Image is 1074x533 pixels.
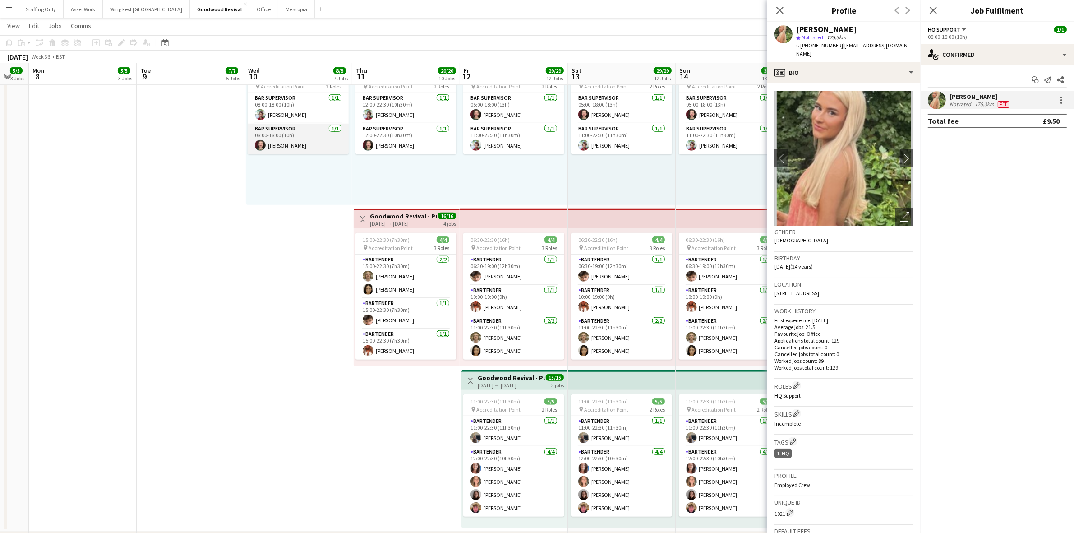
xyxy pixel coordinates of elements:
[686,398,736,405] span: 11:00-22:30 (11h30m)
[774,508,913,517] div: 1021
[950,101,973,108] div: Not rated
[678,71,690,82] span: 14
[686,236,725,243] span: 06:30-22:30 (16h)
[767,5,921,16] h3: Profile
[679,255,780,285] app-card-role: Bartender1/106:30-19:00 (12h30m)[PERSON_NAME]
[463,447,564,517] app-card-role: Bartender4/412:00-22:30 (10h30m)[PERSON_NAME][PERSON_NAME][PERSON_NAME][PERSON_NAME]
[692,245,736,251] span: Accreditation Point
[463,233,564,360] div: 06:30-22:30 (16h)4/4 Accreditation Point3 RolesBartender1/106:30-19:00 (12h30m)[PERSON_NAME]Barte...
[796,42,910,57] span: | [EMAIL_ADDRESS][DOMAIN_NAME]
[434,245,449,251] span: 3 Roles
[355,71,456,154] app-job-card: 12:00-22:30 (10h30m)2/2 Accreditation Point2 RolesBar Supervisor1/112:00-22:30 (10h30m)[PERSON_NA...
[571,394,672,517] app-job-card: 11:00-22:30 (11h30m)5/5 Accreditation Point2 RolesBartender1/111:00-22:30 (11h30m)[PERSON_NAME]Ba...
[546,374,564,381] span: 15/15
[973,101,996,108] div: 175.3km
[692,406,736,413] span: Accreditation Point
[103,0,190,18] button: Wing Fest [GEOGRAPHIC_DATA]
[950,93,1011,101] div: [PERSON_NAME]
[571,316,672,360] app-card-role: Bartender2/211:00-22:30 (11h30m)[PERSON_NAME][PERSON_NAME]
[30,53,52,60] span: Week 36
[652,236,665,243] span: 4/4
[355,255,456,298] app-card-role: Bartender2/215:00-22:30 (7h30m)[PERSON_NAME][PERSON_NAME]
[7,52,28,61] div: [DATE]
[370,220,437,227] div: [DATE] → [DATE]
[928,26,960,33] span: HQ Support
[654,75,671,82] div: 12 Jobs
[463,394,564,517] div: 11:00-22:30 (11h30m)5/5 Accreditation Point2 RolesBartender1/111:00-22:30 (11h30m)[PERSON_NAME]Ba...
[774,420,913,427] p: Incomplete
[356,66,367,74] span: Thu
[796,25,857,33] div: [PERSON_NAME]
[757,83,773,90] span: 2 Roles
[650,406,665,413] span: 2 Roles
[463,285,564,316] app-card-role: Bartender1/110:00-19:00 (9h)[PERSON_NAME]
[774,381,913,390] h3: Roles
[333,67,346,74] span: 8/8
[767,62,921,83] div: Bio
[652,398,665,405] span: 5/5
[71,22,91,30] span: Comms
[774,330,913,337] p: Favourite job: Office
[679,71,780,154] app-job-card: 05:00-22:30 (17h30m)2/2 Accreditation Point2 RolesBar Supervisor1/105:00-18:00 (13h)[PERSON_NAME]...
[261,83,305,90] span: Accreditation Point
[434,83,449,90] span: 2 Roles
[774,344,913,351] p: Cancelled jobs count: 0
[654,67,672,74] span: 29/29
[64,0,103,18] button: Asset Work
[45,20,65,32] a: Jobs
[4,20,23,32] a: View
[679,394,780,517] app-job-card: 11:00-22:30 (11h30m)5/5 Accreditation Point2 RolesBartender1/111:00-22:30 (11h30m)[PERSON_NAME]Ba...
[470,398,520,405] span: 11:00-22:30 (11h30m)
[578,236,618,243] span: 06:30-22:30 (16h)
[248,124,349,154] app-card-role: Bar Supervisor1/108:00-18:00 (10h)[PERSON_NAME]
[369,83,413,90] span: Accreditation Point
[10,67,23,74] span: 5/5
[679,316,780,360] app-card-role: Bartender2/211:00-22:30 (11h30m)[PERSON_NAME][PERSON_NAME]
[774,263,813,270] span: [DATE] (24 years)
[679,93,780,124] app-card-role: Bar Supervisor1/105:00-18:00 (13h)[PERSON_NAME]
[478,382,545,389] div: [DATE] → [DATE]
[326,83,341,90] span: 2 Roles
[140,66,151,74] span: Tue
[248,66,260,74] span: Wed
[679,233,780,360] div: 06:30-22:30 (16h)4/4 Accreditation Point3 RolesBartender1/106:30-19:00 (12h30m)[PERSON_NAME]Barte...
[463,71,564,154] div: 05:00-22:30 (17h30m)2/2 Accreditation Point2 RolesBar Supervisor1/105:00-18:00 (13h)[PERSON_NAME]...
[190,0,249,18] button: Goodwood Revival
[571,285,672,316] app-card-role: Bartender1/110:00-19:00 (9h)[PERSON_NAME]
[437,236,449,243] span: 4/4
[355,124,456,154] app-card-role: Bar Supervisor1/112:00-22:30 (10h30m)[PERSON_NAME]
[369,245,413,251] span: Accreditation Point
[774,254,913,262] h3: Birthday
[226,67,238,74] span: 7/7
[571,233,672,360] div: 06:30-22:30 (16h)4/4 Accreditation Point3 RolesBartender1/106:30-19:00 (12h30m)[PERSON_NAME]Barte...
[679,447,780,517] app-card-role: Bartender4/412:00-22:30 (10h30m)[PERSON_NAME][PERSON_NAME][PERSON_NAME][PERSON_NAME]
[18,0,64,18] button: Staffing Only
[584,245,628,251] span: Accreditation Point
[551,381,564,389] div: 3 jobs
[248,71,349,154] app-job-card: 08:00-18:00 (10h)2/2 Accreditation Point2 RolesBar Supervisor1/108:00-18:00 (10h)[PERSON_NAME]Bar...
[571,71,672,154] app-job-card: 05:00-22:30 (17h30m)2/2 Accreditation Point2 RolesBar Supervisor1/105:00-18:00 (13h)[PERSON_NAME]...
[774,324,913,330] p: Average jobs: 21.5
[7,22,20,30] span: View
[278,0,315,18] button: Meatopia
[355,93,456,124] app-card-role: Bar Supervisor1/112:00-22:30 (10h30m)[PERSON_NAME]
[247,71,260,82] span: 10
[774,307,913,315] h3: Work history
[464,66,471,74] span: Fri
[774,357,913,364] p: Worked jobs count: 89
[774,392,801,399] span: HQ Support
[774,91,913,226] img: Crew avatar or photo
[118,75,132,82] div: 3 Jobs
[571,124,672,154] app-card-role: Bar Supervisor1/111:00-22:30 (11h30m)[PERSON_NAME]
[25,20,43,32] a: Edit
[774,280,913,288] h3: Location
[774,351,913,357] p: Cancelled jobs total count: 0
[774,449,792,458] div: 1. HQ
[578,398,628,405] span: 11:00-22:30 (11h30m)
[10,75,24,82] div: 3 Jobs
[139,71,151,82] span: 9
